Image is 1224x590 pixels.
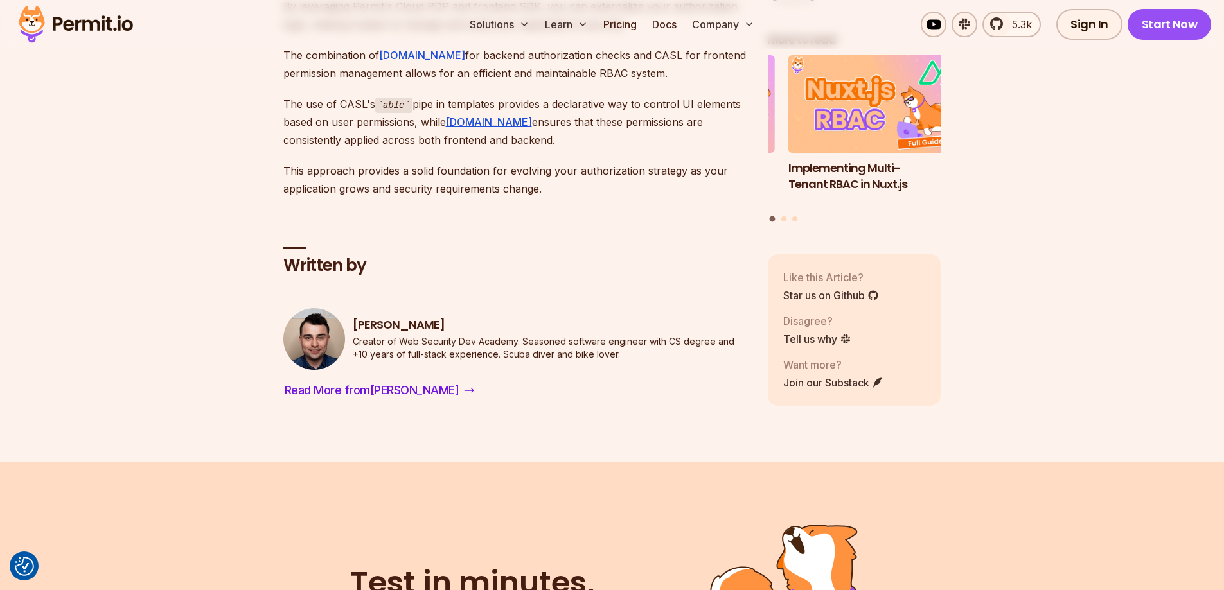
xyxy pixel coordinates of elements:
a: Sign In [1056,9,1122,40]
p: Like this Article? [783,270,879,285]
a: Star us on Github [783,288,879,303]
p: The use of CASL's pipe in templates provides a declarative way to control UI elements based on us... [283,95,747,150]
a: Join our Substack [783,375,883,390]
a: Docs [647,12,682,37]
img: Revisit consent button [15,557,34,576]
button: Solutions [465,12,535,37]
button: Go to slide 2 [781,216,786,221]
h3: [PERSON_NAME] [353,317,747,333]
button: Learn [540,12,593,37]
button: Consent Preferences [15,557,34,576]
p: The combination of for backend authorization checks and CASL for frontend permission management a... [283,46,747,82]
h3: Implementing Multi-Tenant RBAC in Nuxt.js [788,161,962,193]
img: Implementing Multi-Tenant RBAC in Nuxt.js [788,55,962,153]
p: This approach provides a solid foundation for evolving your authorization strategy as your applic... [283,162,747,198]
span: 5.3k [1004,17,1032,32]
h3: Policy-Based Access Control (PBAC) Isn’t as Great as You Think [601,161,775,208]
a: Tell us why [783,331,851,347]
a: Pricing [598,12,642,37]
p: Want more? [783,357,883,372]
a: Read More from[PERSON_NAME] [283,380,476,401]
a: Implementing Multi-Tenant RBAC in Nuxt.jsImplementing Multi-Tenant RBAC in Nuxt.js [788,55,962,208]
img: Bartosz Pietrucha [283,308,345,370]
span: Read More from [PERSON_NAME] [285,381,459,399]
a: Start Now [1128,9,1212,40]
p: Disagree? [783,313,851,329]
button: Company [687,12,759,37]
p: Creator of Web Security Dev Academy. Seasoned software engineer with CS degree and +10 years of f... [353,335,747,361]
li: 3 of 3 [601,55,775,208]
li: 1 of 3 [788,55,962,208]
code: able [375,98,412,113]
a: 5.3k [982,12,1041,37]
img: Permit logo [13,3,139,46]
div: Posts [768,55,941,223]
a: [DOMAIN_NAME] [379,49,465,62]
h2: Written by [283,254,747,277]
a: [DOMAIN_NAME] [446,116,532,128]
button: Go to slide 3 [792,216,797,221]
img: Policy-Based Access Control (PBAC) Isn’t as Great as You Think [601,55,775,153]
button: Go to slide 1 [770,216,776,222]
